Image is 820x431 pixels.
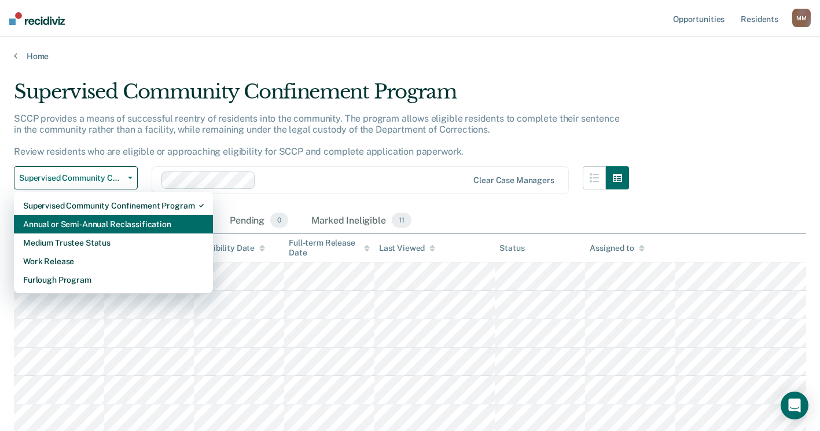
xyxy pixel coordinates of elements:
div: Work Release [23,252,204,271]
span: Supervised Community Confinement Program [19,173,123,183]
button: Supervised Community Confinement Program [14,166,138,189]
div: Supervised Community Confinement Program [23,196,204,215]
div: Medium Trustee Status [23,233,204,252]
a: Home [14,51,806,61]
div: Status [499,243,524,253]
div: Annual or Semi-Annual Reclassification [23,215,204,233]
button: MM [792,9,811,27]
div: M M [792,9,811,27]
span: 0 [270,213,288,228]
div: Full-term Release Date [289,238,370,258]
div: Marked Ineligible11 [309,208,413,233]
div: Eligibility Date [198,243,265,253]
div: Supervised Community Confinement Program [14,80,629,113]
div: Last Viewed [379,243,435,253]
div: Clear case managers [473,176,554,185]
img: Recidiviz [9,12,65,25]
span: 11 [392,213,411,228]
div: Pending0 [227,208,291,233]
div: Furlough Program [23,271,204,289]
p: SCCP provides a means of successful reentry of residents into the community. The program allows e... [14,113,619,158]
div: Open Intercom Messenger [781,392,808,419]
div: Assigned to [590,243,644,253]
